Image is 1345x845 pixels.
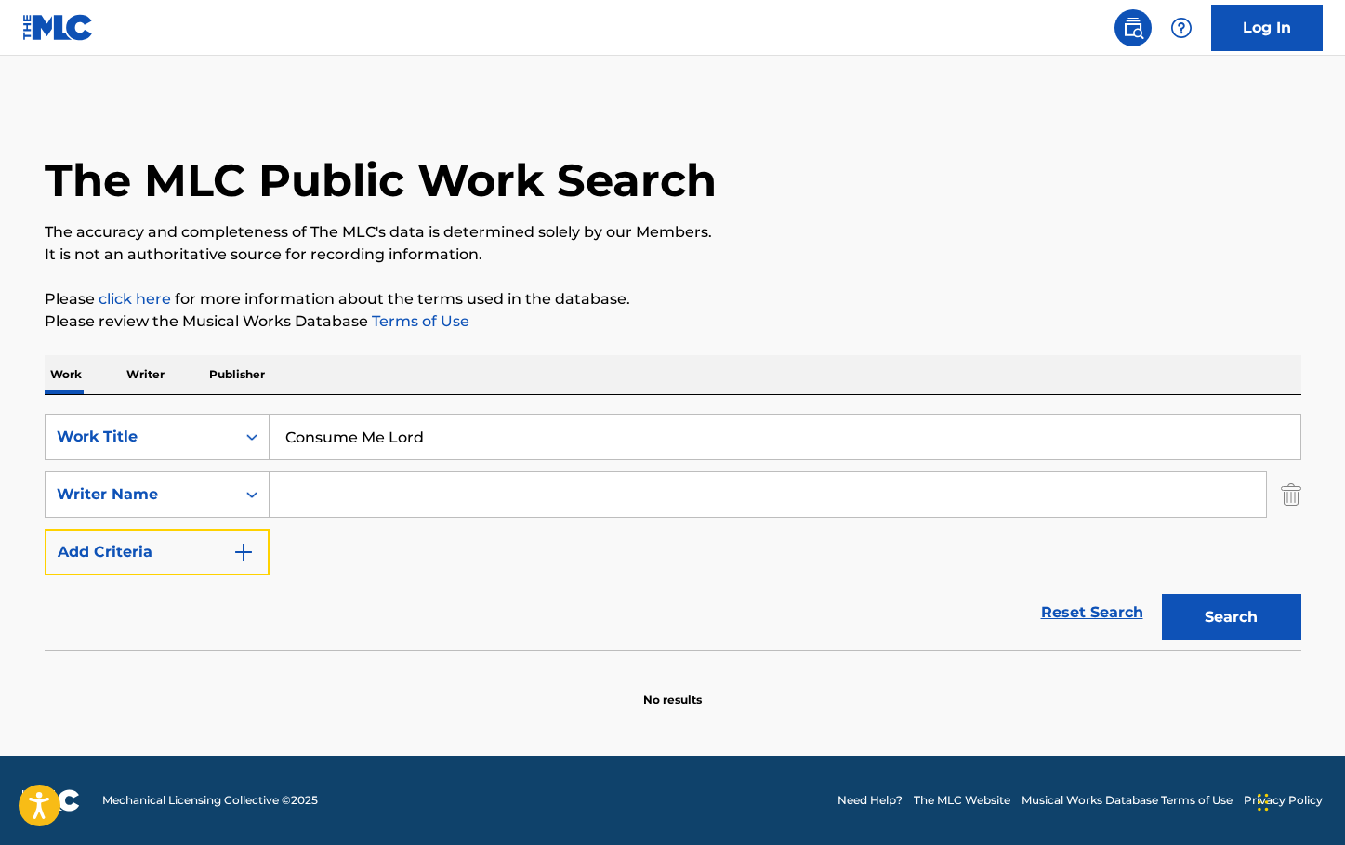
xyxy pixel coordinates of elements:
[121,355,170,394] p: Writer
[204,355,270,394] p: Publisher
[1032,592,1153,633] a: Reset Search
[99,290,171,308] a: click here
[368,312,469,330] a: Terms of Use
[1244,792,1323,809] a: Privacy Policy
[45,244,1301,266] p: It is not an authoritative source for recording information.
[45,355,87,394] p: Work
[45,414,1301,650] form: Search Form
[22,14,94,41] img: MLC Logo
[45,310,1301,333] p: Please review the Musical Works Database
[57,426,224,448] div: Work Title
[1211,5,1323,51] a: Log In
[1252,756,1345,845] iframe: Chat Widget
[45,221,1301,244] p: The accuracy and completeness of The MLC's data is determined solely by our Members.
[643,669,702,708] p: No results
[1258,774,1269,830] div: Drag
[1122,17,1144,39] img: search
[232,541,255,563] img: 9d2ae6d4665cec9f34b9.svg
[45,152,717,208] h1: The MLC Public Work Search
[1022,792,1233,809] a: Musical Works Database Terms of Use
[45,529,270,575] button: Add Criteria
[837,792,903,809] a: Need Help?
[22,789,80,812] img: logo
[1170,17,1193,39] img: help
[102,792,318,809] span: Mechanical Licensing Collective © 2025
[45,288,1301,310] p: Please for more information about the terms used in the database.
[57,483,224,506] div: Writer Name
[1281,471,1301,518] img: Delete Criterion
[1162,594,1301,640] button: Search
[1114,9,1152,46] a: Public Search
[1163,9,1200,46] div: Help
[914,792,1010,809] a: The MLC Website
